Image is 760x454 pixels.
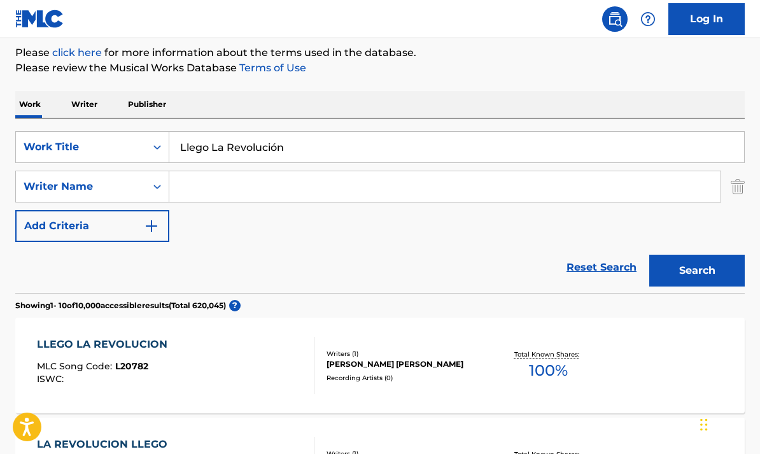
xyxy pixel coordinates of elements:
div: LLEGO LA REVOLUCION [37,337,174,352]
a: Public Search [602,6,628,32]
p: Please review the Musical Works Database [15,60,745,76]
div: Drag [700,406,708,444]
span: ? [229,300,241,311]
p: Publisher [124,91,170,118]
form: Search Form [15,131,745,293]
div: Writers ( 1 ) [327,349,488,358]
span: MLC Song Code : [37,360,115,372]
span: ISWC : [37,373,67,385]
a: Terms of Use [237,62,306,74]
p: Total Known Shares: [514,350,582,359]
iframe: Chat Widget [696,393,760,454]
a: LLEGO LA REVOLUCIONMLC Song Code:L20782ISWC:Writers (1)[PERSON_NAME] [PERSON_NAME]Recording Artis... [15,318,745,413]
p: Showing 1 - 10 of 10,000 accessible results (Total 620,045 ) [15,300,226,311]
img: search [607,11,623,27]
a: Log In [668,3,745,35]
div: Recording Artists ( 0 ) [327,373,488,383]
span: L20782 [115,360,148,372]
img: Delete Criterion [731,171,745,202]
img: MLC Logo [15,10,64,28]
p: Please for more information about the terms used in the database. [15,45,745,60]
p: Work [15,91,45,118]
p: Writer [67,91,101,118]
div: LA REVOLUCION LLEGO [37,437,174,452]
div: Work Title [24,139,138,155]
div: Writer Name [24,179,138,194]
button: Search [649,255,745,287]
a: click here [52,46,102,59]
div: Help [635,6,661,32]
button: Add Criteria [15,210,169,242]
a: Reset Search [560,253,643,281]
img: help [640,11,656,27]
div: [PERSON_NAME] [PERSON_NAME] [327,358,488,370]
img: 9d2ae6d4665cec9f34b9.svg [144,218,159,234]
span: 100 % [529,359,568,382]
